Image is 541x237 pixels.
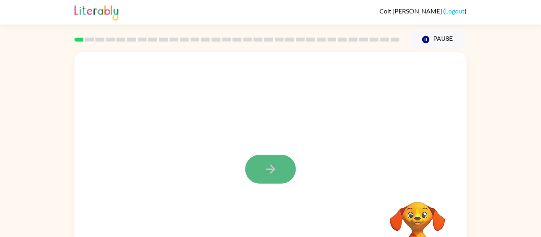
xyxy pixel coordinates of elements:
span: Colt [PERSON_NAME] [379,7,443,15]
div: ( ) [379,7,467,15]
img: Literably [74,3,118,21]
button: Pause [409,30,467,49]
a: Logout [445,7,465,15]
